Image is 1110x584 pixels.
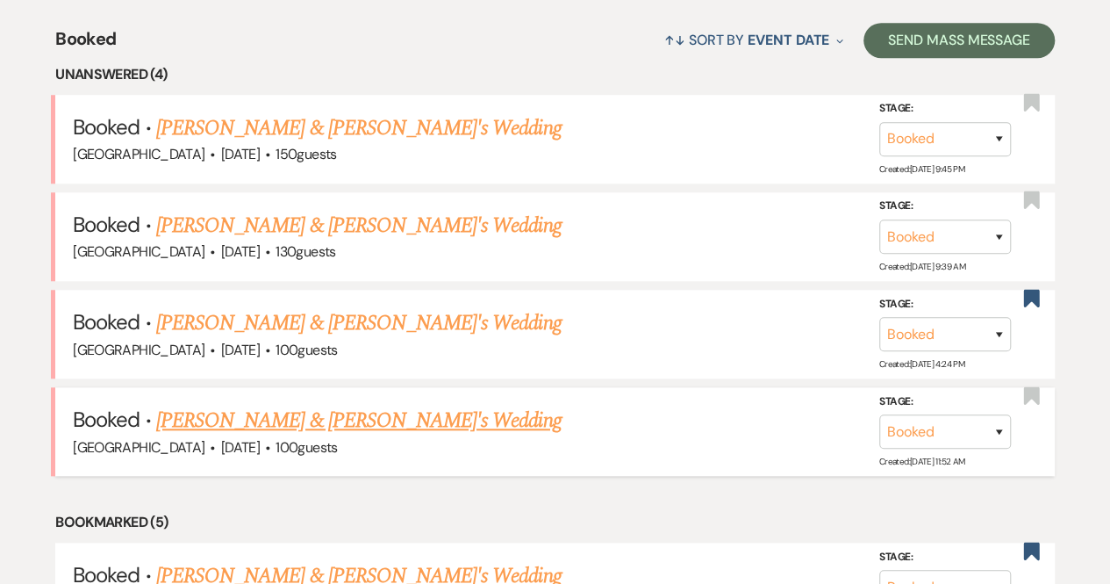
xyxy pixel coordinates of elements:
[879,99,1011,119] label: Stage:
[879,261,965,272] span: Created: [DATE] 9:39 AM
[73,308,140,335] span: Booked
[156,210,562,242] a: [PERSON_NAME] & [PERSON_NAME]'s Wedding
[73,211,140,238] span: Booked
[55,25,116,63] span: Booked
[276,242,335,261] span: 130 guests
[879,163,964,175] span: Created: [DATE] 9:45 PM
[156,112,562,144] a: [PERSON_NAME] & [PERSON_NAME]'s Wedding
[73,145,204,163] span: [GEOGRAPHIC_DATA]
[879,197,1011,216] label: Stage:
[276,438,337,457] span: 100 guests
[55,511,1055,534] li: Bookmarked (5)
[879,393,1011,412] label: Stage:
[73,438,204,457] span: [GEOGRAPHIC_DATA]
[73,113,140,141] span: Booked
[879,295,1011,314] label: Stage:
[221,438,260,457] span: [DATE]
[221,341,260,359] span: [DATE]
[657,17,850,63] button: Sort By Event Date
[73,406,140,433] span: Booked
[73,242,204,261] span: [GEOGRAPHIC_DATA]
[221,242,260,261] span: [DATE]
[664,31,685,49] span: ↑↓
[73,341,204,359] span: [GEOGRAPHIC_DATA]
[863,23,1055,58] button: Send Mass Message
[748,31,829,49] span: Event Date
[879,358,964,370] span: Created: [DATE] 4:24 PM
[879,456,964,467] span: Created: [DATE] 11:52 AM
[879,547,1011,566] label: Stage:
[276,145,336,163] span: 150 guests
[156,307,562,339] a: [PERSON_NAME] & [PERSON_NAME]'s Wedding
[276,341,337,359] span: 100 guests
[156,405,562,436] a: [PERSON_NAME] & [PERSON_NAME]'s Wedding
[221,145,260,163] span: [DATE]
[55,63,1055,86] li: Unanswered (4)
